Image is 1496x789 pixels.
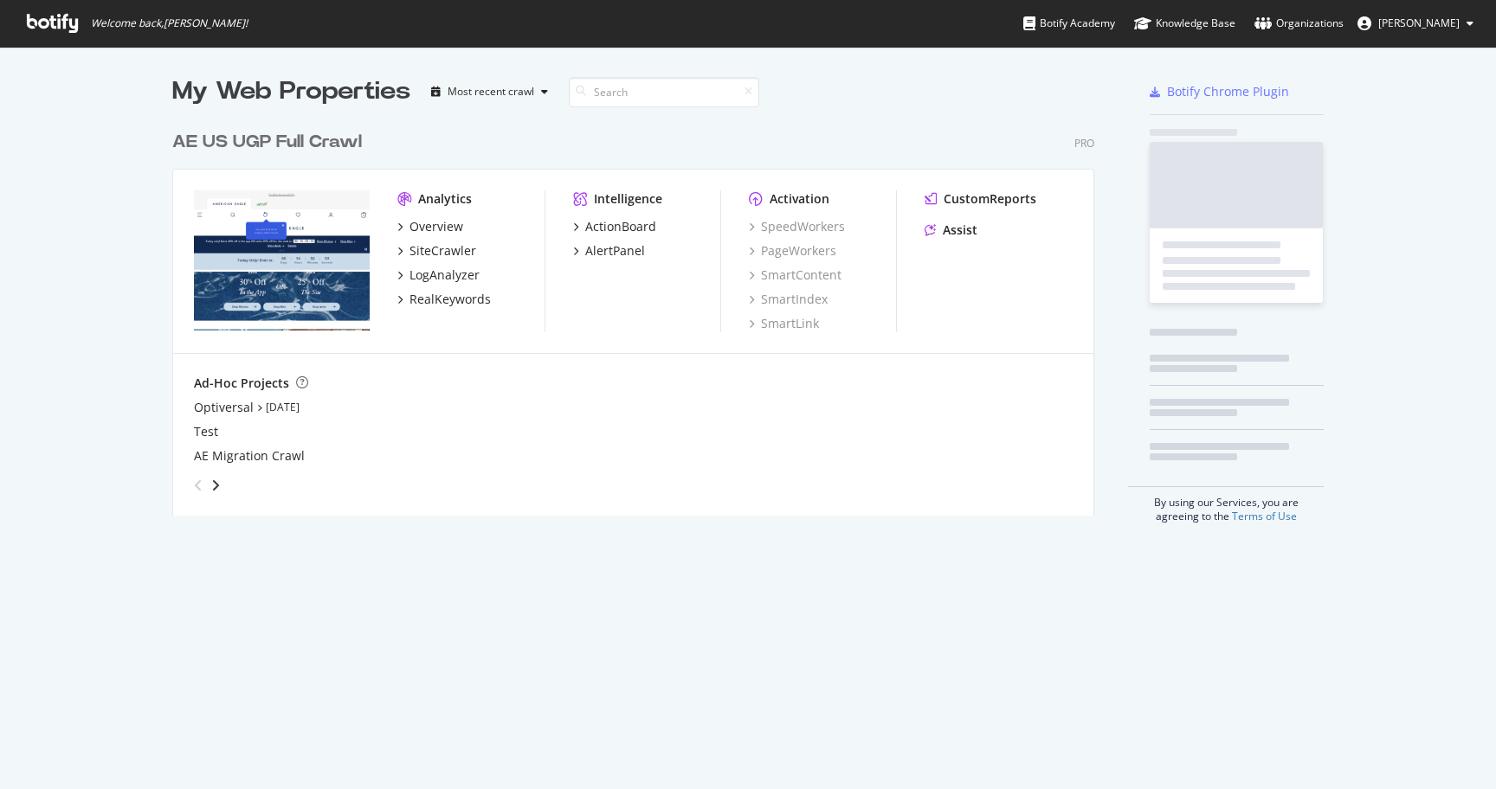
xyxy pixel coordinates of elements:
div: RealKeywords [409,291,491,308]
div: Knowledge Base [1134,15,1235,32]
div: CustomReports [944,190,1036,208]
button: [PERSON_NAME] [1344,10,1487,37]
div: Assist [943,221,977,239]
a: SmartLink [749,315,819,332]
div: ActionBoard [585,218,656,235]
div: AE US UGP Full Crawl [172,130,362,155]
a: Botify Chrome Plugin [1150,83,1289,100]
a: Test [194,423,218,440]
div: angle-right [210,477,222,494]
a: AlertPanel [573,242,645,260]
a: LogAnalyzer [397,266,480,284]
a: [DATE] [266,400,300,414]
button: Most recent crawl [424,78,555,106]
div: Activation [770,190,829,208]
div: By using our Services, you are agreeing to the [1128,486,1324,523]
div: Overview [409,218,463,235]
a: SpeedWorkers [749,218,845,235]
a: Terms of Use [1232,509,1297,523]
div: AlertPanel [585,242,645,260]
a: ActionBoard [573,218,656,235]
div: My Web Properties [172,74,410,109]
a: Assist [925,221,977,239]
div: grid [172,109,1108,516]
div: angle-left [187,471,210,499]
input: Search [569,77,759,107]
a: SmartContent [749,266,841,284]
div: Pro [1074,136,1094,151]
div: Ad-Hoc Projects [194,375,289,392]
div: Botify Academy [1023,15,1115,32]
a: RealKeywords [397,291,491,308]
div: Organizations [1254,15,1344,32]
img: www.ae.com [194,190,370,330]
div: Intelligence [594,190,662,208]
div: Botify Chrome Plugin [1167,83,1289,100]
div: Analytics [418,190,472,208]
a: Overview [397,218,463,235]
a: AE US UGP Full Crawl [172,130,369,155]
span: Welcome back, [PERSON_NAME] ! [91,16,248,30]
div: Most recent crawl [448,87,534,97]
span: Melanie Vadney [1378,16,1460,30]
a: SmartIndex [749,291,828,308]
a: SiteCrawler [397,242,476,260]
a: PageWorkers [749,242,836,260]
a: CustomReports [925,190,1036,208]
a: Optiversal [194,399,254,416]
div: SiteCrawler [409,242,476,260]
a: AE Migration Crawl [194,447,305,465]
div: LogAnalyzer [409,266,480,284]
